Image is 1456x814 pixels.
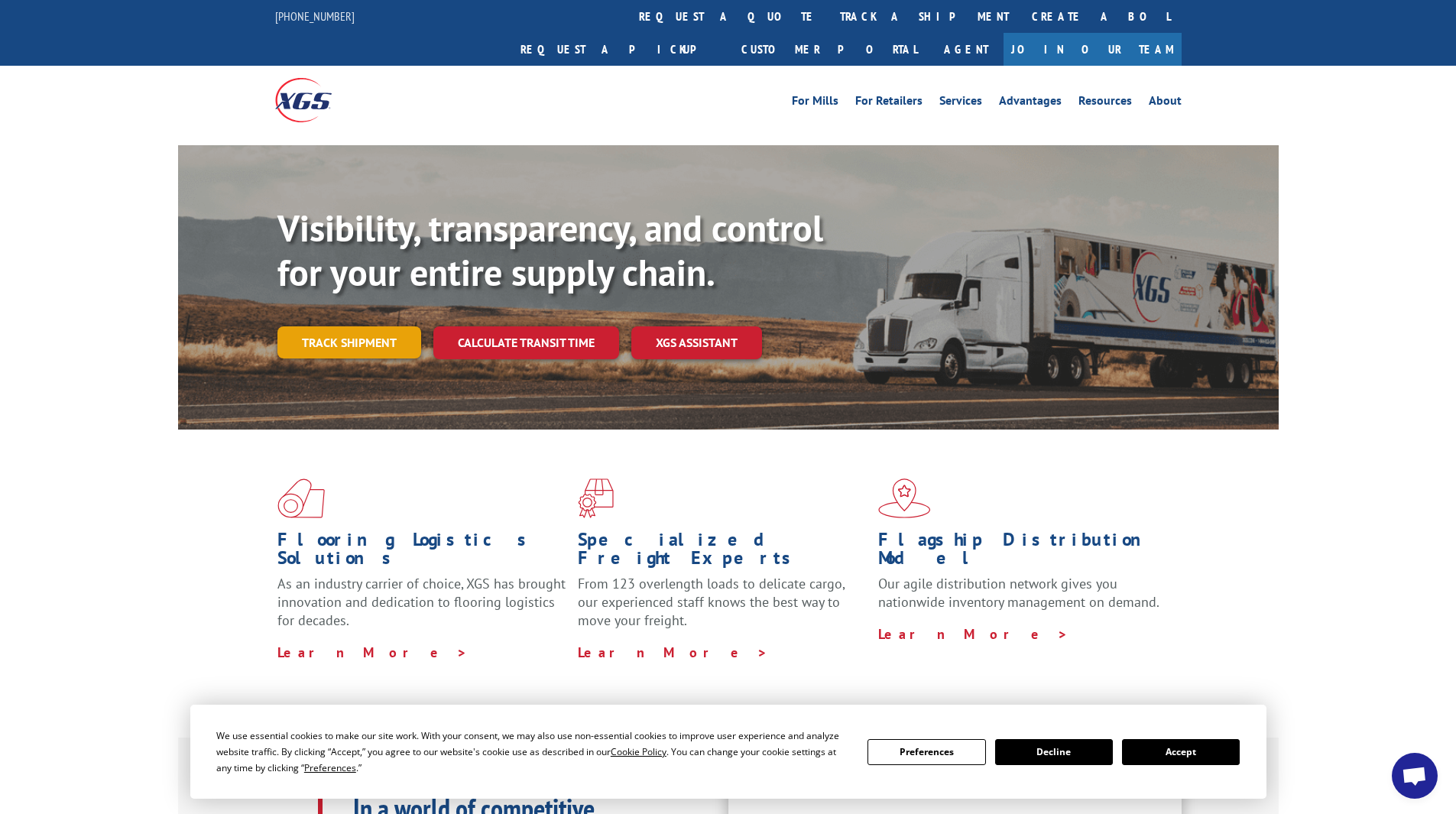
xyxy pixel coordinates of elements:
[277,575,566,629] span: As an industry carrier of choice, XGS has brought innovation and dedication to flooring logistics...
[939,95,982,112] a: Services
[878,530,1167,575] h1: Flagship Distribution Model
[277,644,468,661] a: Learn More >
[1078,95,1132,112] a: Resources
[578,575,867,643] p: From 123 overlength loads to delicate cargo, our experienced staff knows the best way to move you...
[1122,739,1240,765] button: Accept
[1004,33,1182,66] a: Join Our Team
[277,530,566,575] h1: Flooring Logistics Solutions
[1392,753,1438,799] a: Open chat
[216,728,849,776] div: We use essential cookies to make our site work. With your consent, we may also use non-essential ...
[878,478,931,518] img: xgs-icon-flagship-distribution-model-red
[277,478,325,518] img: xgs-icon-total-supply-chain-intelligence-red
[433,326,619,359] a: Calculate transit time
[578,478,614,518] img: xgs-icon-focused-on-flooring-red
[578,530,867,575] h1: Specialized Freight Experts
[277,204,823,296] b: Visibility, transparency, and control for your entire supply chain.
[867,739,985,765] button: Preferences
[277,326,421,358] a: Track shipment
[304,761,356,774] span: Preferences
[878,625,1068,643] a: Learn More >
[578,644,768,661] a: Learn More >
[995,739,1113,765] button: Decline
[792,95,838,112] a: For Mills
[1149,95,1182,112] a: About
[190,705,1266,799] div: Cookie Consent Prompt
[275,8,355,24] a: [PHONE_NUMBER]
[929,33,1004,66] a: Agent
[631,326,762,359] a: XGS ASSISTANT
[611,745,666,758] span: Cookie Policy
[509,33,730,66] a: Request a pickup
[855,95,923,112] a: For Retailers
[999,95,1062,112] a: Advantages
[730,33,929,66] a: Customer Portal
[878,575,1159,611] span: Our agile distribution network gives you nationwide inventory management on demand.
